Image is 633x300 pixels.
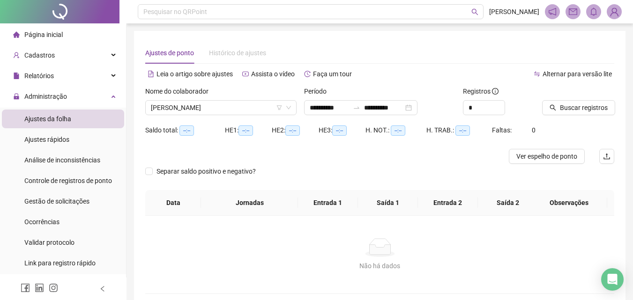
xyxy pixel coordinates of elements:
th: Entrada 2 [418,190,478,216]
span: bell [589,7,598,16]
span: search [550,104,556,111]
div: H. NOT.: [365,125,426,136]
span: swap-right [353,104,360,111]
div: HE 1: [225,125,272,136]
span: Página inicial [24,31,63,38]
span: Controle de registros de ponto [24,177,112,184]
span: [PERSON_NAME] [489,7,539,17]
span: file-text [148,71,154,77]
span: Histórico de ajustes [209,49,266,57]
span: Alternar para versão lite [543,70,612,78]
span: Assista o vídeo [251,70,295,78]
span: --:-- [285,125,300,136]
span: --:-- [179,125,194,136]
span: lock [13,93,20,100]
span: filter [276,105,282,110]
img: 75405 [607,5,621,19]
span: --:-- [238,125,253,136]
button: Ver espelho de ponto [509,149,585,164]
div: HE 3: [319,125,365,136]
span: youtube [242,71,249,77]
span: --:-- [332,125,347,136]
label: Período [304,86,333,96]
th: Saída 2 [478,190,538,216]
span: Ver espelho de ponto [516,151,577,161]
th: Data [145,190,201,216]
span: swap [534,71,540,77]
span: Administração [24,93,67,100]
th: Observações [531,190,607,216]
span: user-add [13,52,20,59]
span: Separar saldo positivo e negativo? [153,166,260,176]
span: Leia o artigo sobre ajustes [156,70,233,78]
span: notification [548,7,557,16]
span: Relatórios [24,72,54,80]
span: Link para registro rápido [24,259,96,267]
span: home [13,31,20,38]
span: EMANUELA DOS SANTOS LEITE [151,101,291,115]
span: down [286,105,291,110]
span: info-circle [492,88,499,95]
button: Buscar registros [542,100,615,115]
th: Jornadas [201,190,298,216]
span: Ajustes da folha [24,115,71,123]
span: Ajustes rápidos [24,136,69,143]
span: --:-- [455,125,470,136]
div: Open Intercom Messenger [601,268,624,291]
span: Faça um tour [313,70,352,78]
span: instagram [49,283,58,293]
span: Cadastros [24,51,55,59]
th: Saída 1 [358,190,418,216]
div: H. TRAB.: [426,125,492,136]
span: facebook [21,283,30,293]
span: 0 [532,126,536,134]
span: Validar protocolo [24,239,74,246]
span: Ocorrências [24,218,60,226]
span: --:-- [391,125,405,136]
span: mail [569,7,577,16]
span: search [471,8,478,15]
span: Gestão de solicitações [24,198,89,205]
span: Observações [538,198,600,208]
span: history [304,71,311,77]
span: Registros [463,86,499,96]
div: Não há dados [156,261,603,271]
div: Saldo total: [145,125,225,136]
div: HE 2: [272,125,319,136]
span: to [353,104,360,111]
th: Entrada 1 [298,190,358,216]
span: Faltas: [492,126,513,134]
span: left [99,285,106,292]
label: Nome do colaborador [145,86,215,96]
span: Análise de inconsistências [24,156,100,164]
span: Buscar registros [560,102,608,113]
span: upload [603,153,611,160]
span: file [13,73,20,79]
span: Ajustes de ponto [145,49,194,57]
span: linkedin [35,283,44,293]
